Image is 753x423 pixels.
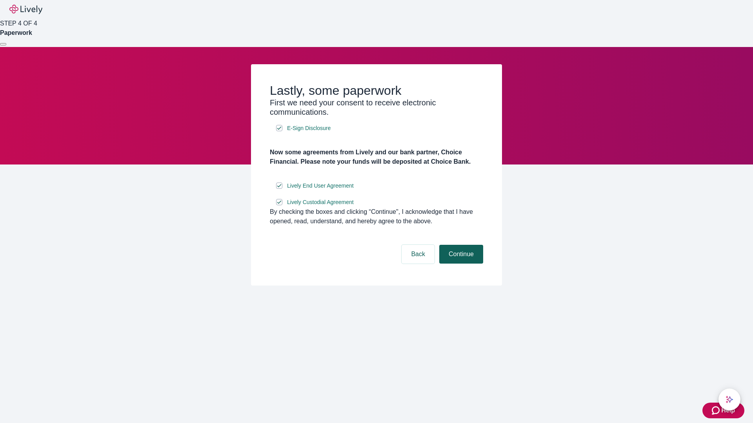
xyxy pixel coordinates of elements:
[702,403,744,418] button: Zendesk support iconHelp
[726,396,733,403] svg: Lively AI Assistant
[286,197,355,207] a: e-sign disclosure document
[287,198,354,206] span: Lively Custodial Agreement
[286,123,332,133] a: e-sign disclosure document
[439,245,483,264] button: Continue
[270,148,483,166] h4: Now some agreements from Lively and our bank partner, Choice Financial. Please note your funds wi...
[270,98,483,117] h3: First we need your consent to receive electronic communications.
[712,406,721,415] svg: Zendesk support icon
[718,389,740,410] button: chat
[270,83,483,98] h2: Lastly, some paperwork
[270,207,483,226] div: By checking the boxes and clicking “Continue", I acknowledge that I have opened, read, understand...
[9,5,42,14] img: Lively
[287,182,354,190] span: Lively End User Agreement
[721,406,735,415] span: Help
[287,124,331,132] span: E-Sign Disclosure
[402,245,435,264] button: Back
[286,181,355,191] a: e-sign disclosure document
